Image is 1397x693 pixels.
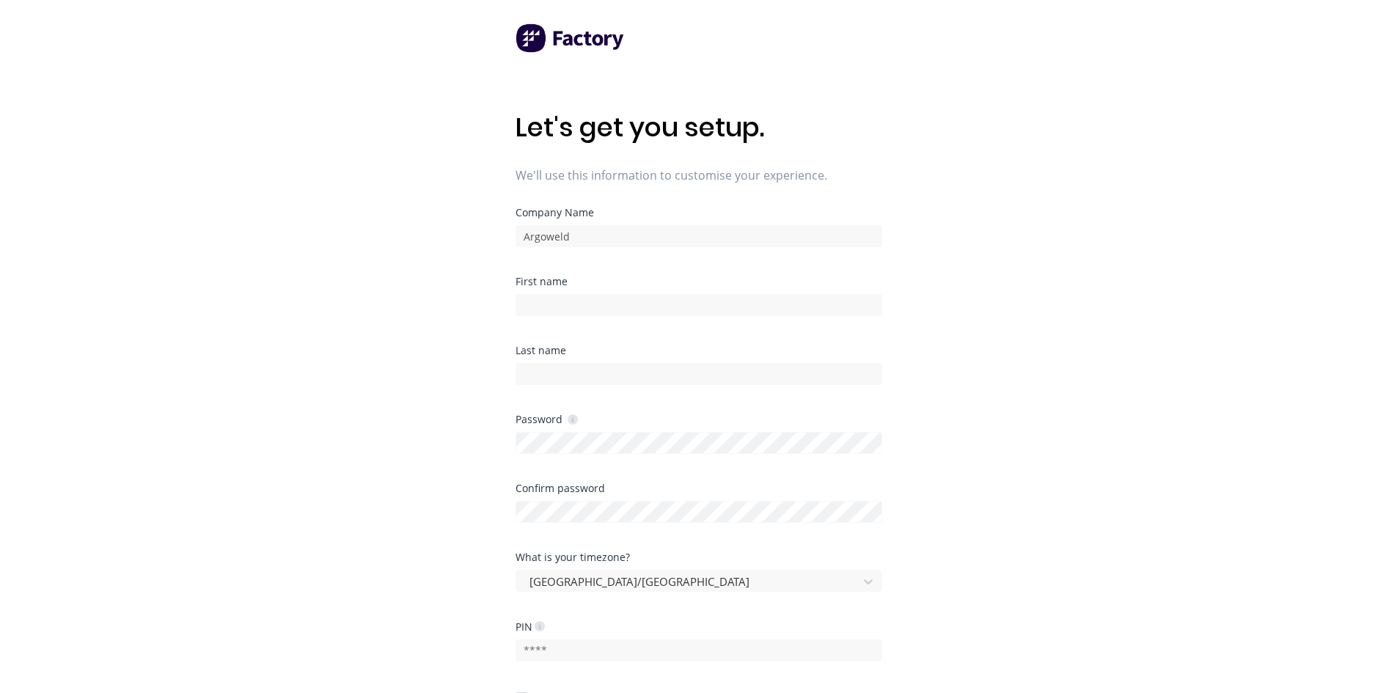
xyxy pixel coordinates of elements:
div: First name [516,276,882,287]
div: PIN [516,620,545,634]
div: Confirm password [516,483,882,494]
div: Company Name [516,208,882,218]
span: We'll use this information to customise your experience. [516,166,882,184]
img: Factory [516,23,626,53]
div: Password [516,412,578,426]
div: What is your timezone? [516,552,882,562]
h1: Let's get you setup. [516,111,882,143]
div: Last name [516,345,882,356]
